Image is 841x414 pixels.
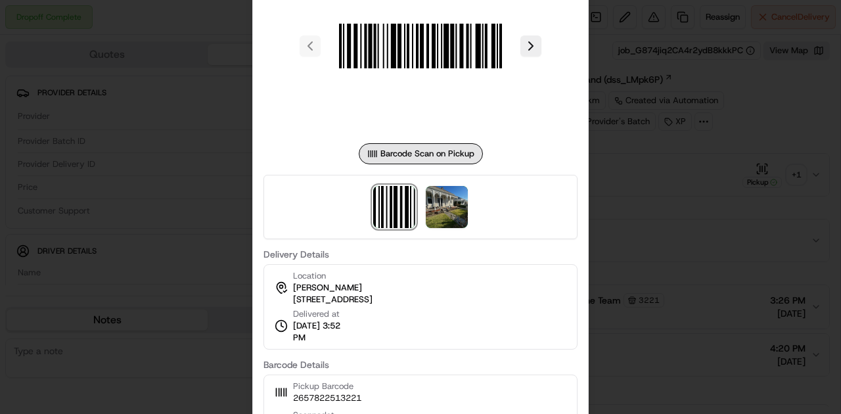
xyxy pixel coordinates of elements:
label: Barcode Details [263,360,578,369]
span: 2657822513221 [293,392,361,404]
img: barcode_scan_on_pickup image [373,186,415,228]
span: [DATE] 3:52 PM [293,320,353,344]
img: photo_proof_of_delivery image [426,186,468,228]
span: [PERSON_NAME] [293,282,362,294]
span: Pickup Barcode [293,380,361,392]
span: Location [293,270,326,282]
span: Delivered at [293,308,353,320]
div: Barcode Scan on Pickup [359,143,483,164]
label: Delivery Details [263,250,578,259]
span: [STREET_ADDRESS] [293,294,373,306]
